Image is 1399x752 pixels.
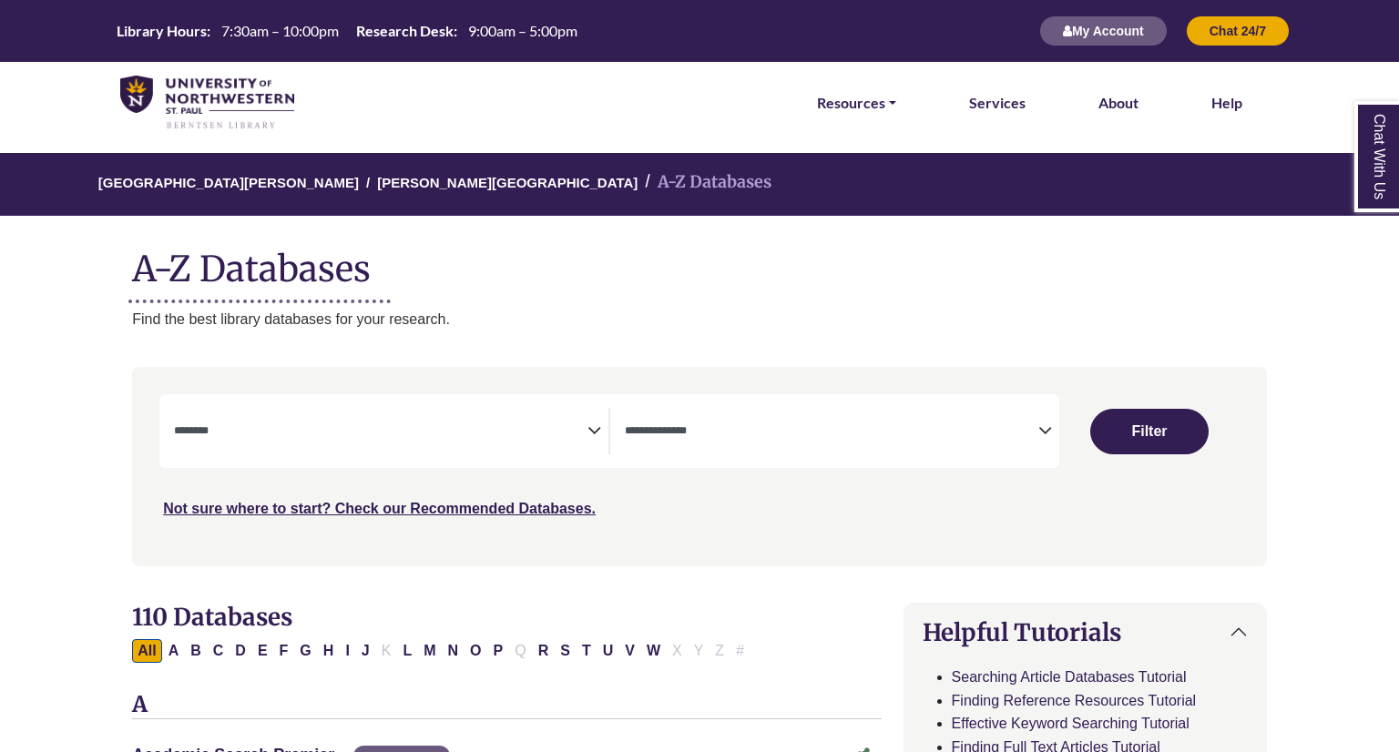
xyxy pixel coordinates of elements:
button: Chat 24/7 [1186,15,1290,46]
button: Filter Results N [443,639,465,663]
a: Searching Article Databases Tutorial [952,669,1187,685]
button: Filter Results P [488,639,509,663]
textarea: Search [625,425,1038,440]
button: Filter Results U [597,639,619,663]
span: 9:00am – 5:00pm [468,22,577,39]
a: [PERSON_NAME][GEOGRAPHIC_DATA] [377,172,638,190]
button: Filter Results V [619,639,640,663]
button: Filter Results I [340,639,354,663]
button: All [132,639,161,663]
button: My Account [1039,15,1168,46]
h1: A-Z Databases [132,234,1267,290]
div: Alpha-list to filter by first letter of database name [132,642,751,657]
button: Filter Results L [397,639,417,663]
button: Filter Results M [418,639,441,663]
button: Submit for Search Results [1090,409,1209,454]
li: A-Z Databases [638,169,771,196]
a: [GEOGRAPHIC_DATA][PERSON_NAME] [98,172,359,190]
button: Filter Results S [555,639,576,663]
a: Not sure where to start? Check our Recommended Databases. [163,501,596,516]
textarea: Search [174,425,587,440]
button: Filter Results C [208,639,230,663]
th: Research Desk: [349,21,458,40]
a: Help [1211,91,1242,115]
a: Chat 24/7 [1186,23,1290,38]
a: About [1098,91,1139,115]
table: Hours Today [109,21,585,38]
nav: breadcrumb [132,153,1267,216]
a: My Account [1039,23,1168,38]
a: Services [969,91,1026,115]
p: Find the best library databases for your research. [132,308,1267,331]
span: 7:30am – 10:00pm [221,22,339,39]
button: Filter Results A [163,639,185,663]
nav: Search filters [132,367,1267,565]
button: Filter Results J [356,639,375,663]
h3: A [132,692,881,719]
button: Helpful Tutorials [904,604,1266,661]
button: Filter Results H [318,639,340,663]
th: Library Hours: [109,21,211,40]
button: Filter Results O [465,639,486,663]
button: Filter Results F [274,639,294,663]
a: Resources [817,91,896,115]
a: Finding Reference Resources Tutorial [952,693,1197,708]
img: library_home [120,76,294,131]
button: Filter Results T [577,639,597,663]
button: Filter Results E [252,639,273,663]
span: 110 Databases [132,602,292,632]
button: Filter Results G [294,639,316,663]
button: Filter Results B [185,639,207,663]
button: Filter Results W [641,639,666,663]
button: Filter Results D [230,639,251,663]
a: Effective Keyword Searching Tutorial [952,716,1190,731]
button: Filter Results R [533,639,555,663]
a: Hours Today [109,21,585,42]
